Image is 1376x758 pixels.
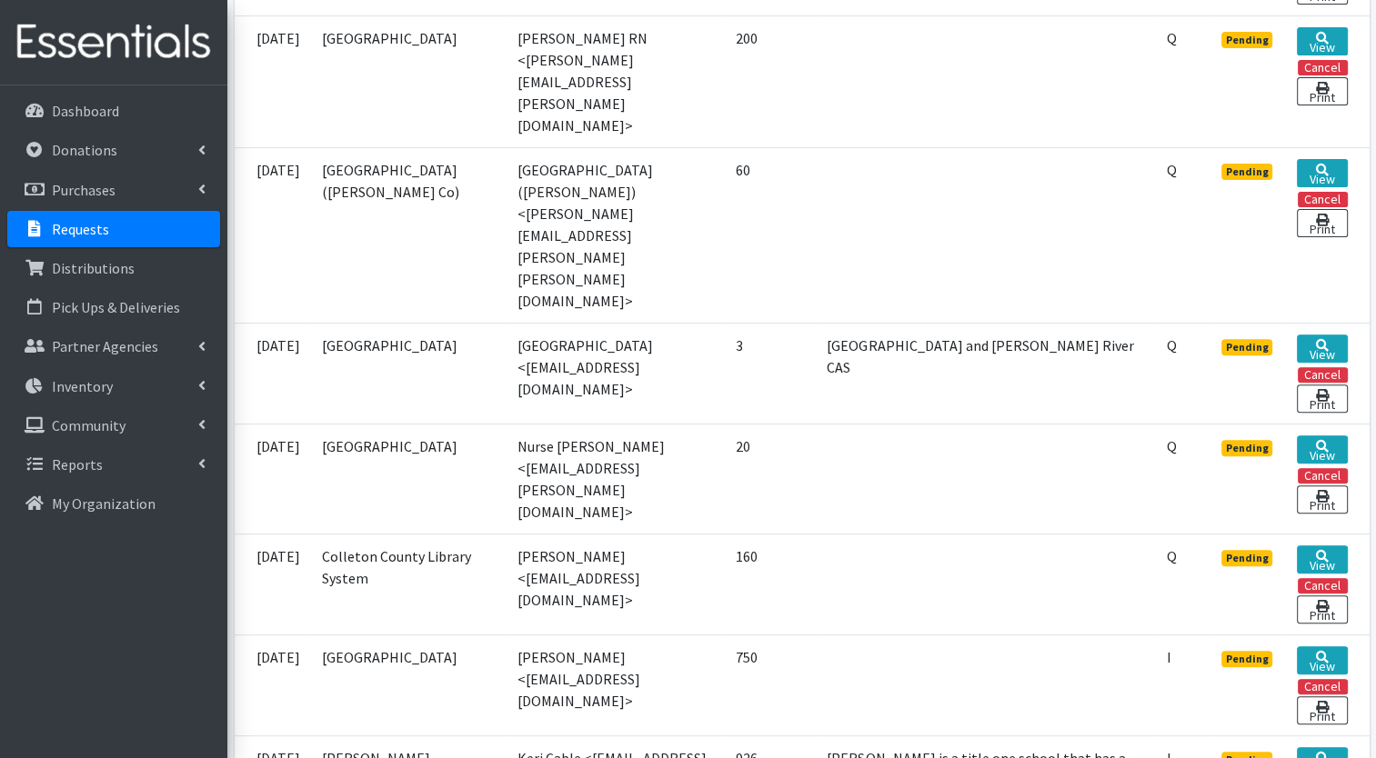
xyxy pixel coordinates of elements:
[1297,159,1347,187] a: View
[725,147,816,323] td: 60
[1167,547,1177,565] abbr: Quantity
[52,455,103,474] p: Reports
[1298,679,1348,694] button: Cancel
[235,15,311,147] td: [DATE]
[1297,209,1347,237] a: Print
[52,259,135,277] p: Distributions
[1221,164,1273,180] span: Pending
[7,132,220,168] a: Donations
[7,211,220,247] a: Requests
[507,634,725,735] td: [PERSON_NAME] <[EMAIL_ADDRESS][DOMAIN_NAME]>
[52,337,158,355] p: Partner Agencies
[311,534,507,634] td: Colleton County Library System
[235,634,311,735] td: [DATE]
[1297,696,1347,724] a: Print
[1297,595,1347,623] a: Print
[1167,29,1177,47] abbr: Quantity
[52,181,116,199] p: Purchases
[725,634,816,735] td: 750
[1298,468,1348,484] button: Cancel
[1167,336,1177,354] abbr: Quantity
[1221,651,1273,667] span: Pending
[7,446,220,483] a: Reports
[1221,440,1273,456] span: Pending
[7,93,220,129] a: Dashboard
[311,634,507,735] td: [GEOGRAPHIC_DATA]
[7,172,220,208] a: Purchases
[725,323,816,424] td: 3
[52,141,117,159] p: Donations
[507,323,725,424] td: [GEOGRAPHIC_DATA] <[EMAIL_ADDRESS][DOMAIN_NAME]>
[1297,646,1347,674] a: View
[507,147,725,323] td: [GEOGRAPHIC_DATA] ([PERSON_NAME]) <[PERSON_NAME][EMAIL_ADDRESS][PERSON_NAME][PERSON_NAME][DOMAIN_...
[725,15,816,147] td: 200
[1298,367,1348,383] button: Cancel
[507,15,725,147] td: [PERSON_NAME] RN <[PERSON_NAME][EMAIL_ADDRESS][PERSON_NAME][DOMAIN_NAME]>
[52,102,119,120] p: Dashboard
[1298,60,1348,75] button: Cancel
[507,424,725,534] td: Nurse [PERSON_NAME] <[EMAIL_ADDRESS][PERSON_NAME][DOMAIN_NAME]>
[235,534,311,634] td: [DATE]
[311,147,507,323] td: [GEOGRAPHIC_DATA] ([PERSON_NAME] Co)
[1297,77,1347,105] a: Print
[1167,161,1177,179] abbr: Quantity
[1297,27,1347,55] a: View
[52,416,126,434] p: Community
[7,485,220,522] a: My Organization
[1297,545,1347,573] a: View
[52,377,113,395] p: Inventory
[1298,578,1348,593] button: Cancel
[7,250,220,286] a: Distributions
[311,424,507,534] td: [GEOGRAPHIC_DATA]
[52,220,109,238] p: Requests
[725,534,816,634] td: 160
[1167,648,1171,666] abbr: Individual
[507,534,725,634] td: [PERSON_NAME] <[EMAIL_ADDRESS][DOMAIN_NAME]>
[1221,550,1273,566] span: Pending
[7,289,220,325] a: Pick Ups & Deliveries
[235,323,311,424] td: [DATE]
[1297,334,1347,363] a: View
[311,15,507,147] td: [GEOGRAPHIC_DATA]
[7,328,220,364] a: Partner Agencies
[1297,435,1347,464] a: View
[7,368,220,404] a: Inventory
[1221,339,1273,355] span: Pending
[311,323,507,424] td: [GEOGRAPHIC_DATA]
[235,147,311,323] td: [DATE]
[725,424,816,534] td: 20
[1298,192,1348,207] button: Cancel
[7,407,220,444] a: Community
[1221,32,1273,48] span: Pending
[52,298,180,316] p: Pick Ups & Deliveries
[1297,384,1347,413] a: Print
[1297,485,1347,514] a: Print
[1167,437,1177,455] abbr: Quantity
[7,12,220,73] img: HumanEssentials
[235,424,311,534] td: [DATE]
[52,494,156,513] p: My Organization
[816,323,1155,424] td: [GEOGRAPHIC_DATA] and [PERSON_NAME] River CAS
